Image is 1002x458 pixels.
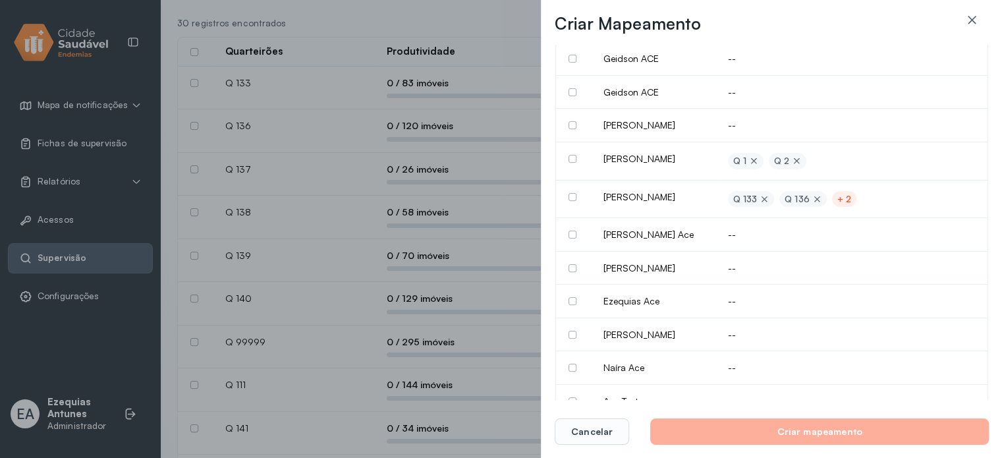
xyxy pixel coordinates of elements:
td: Geidson ACE [593,76,717,109]
td: Geidson ACE [593,42,717,76]
div: -- [728,329,977,341]
div: Q 2 [774,156,801,167]
div: + 2 [837,194,851,205]
div: -- [728,262,977,274]
div: -- [728,362,977,374]
td: [PERSON_NAME] [593,181,717,219]
div: -- [728,53,977,65]
div: -- [728,119,977,131]
td: [PERSON_NAME] Ace [593,218,717,252]
td: [PERSON_NAME] [593,142,717,181]
div: Q 1 [733,156,758,167]
td: [PERSON_NAME] [593,252,717,285]
div: -- [728,86,977,98]
div: Q 133 [733,194,769,205]
div: -- [728,395,977,407]
td: [PERSON_NAME] [593,318,717,352]
div: -- [728,295,977,307]
td: Ace Teste [593,385,717,418]
button: Criar mapeamento [650,418,989,445]
td: Naíra Ace [593,351,717,385]
td: [PERSON_NAME] [593,109,717,142]
div: Q 136 [785,194,821,205]
button: Cancelar [555,418,629,445]
h3: Criar Mapeamento [555,13,701,34]
div: -- [728,229,977,241]
td: Ezequias Ace [593,285,717,318]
